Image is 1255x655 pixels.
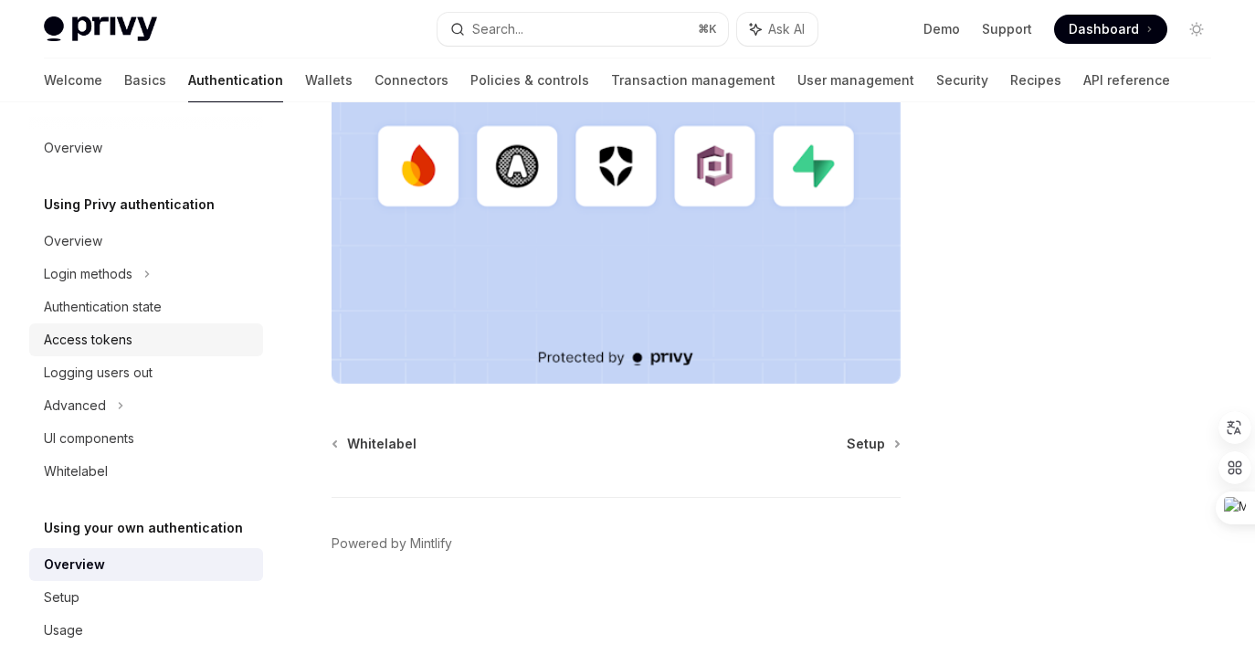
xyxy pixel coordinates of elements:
[124,58,166,102] a: Basics
[1054,15,1167,44] a: Dashboard
[44,586,79,608] div: Setup
[847,435,885,453] span: Setup
[29,455,263,488] a: Whitelabel
[936,58,988,102] a: Security
[29,548,263,581] a: Overview
[44,395,106,417] div: Advanced
[29,356,263,389] a: Logging users out
[305,58,353,102] a: Wallets
[44,619,83,641] div: Usage
[29,132,263,164] a: Overview
[44,16,157,42] img: light logo
[797,58,914,102] a: User management
[29,614,263,647] a: Usage
[188,58,283,102] a: Authentication
[44,194,215,216] h5: Using Privy authentication
[333,435,417,453] a: Whitelabel
[29,225,263,258] a: Overview
[44,362,153,384] div: Logging users out
[438,13,727,46] button: Search...⌘K
[44,428,134,449] div: UI components
[44,137,102,159] div: Overview
[1069,20,1139,38] span: Dashboard
[1182,15,1211,44] button: Toggle dark mode
[44,517,243,539] h5: Using your own authentication
[29,323,263,356] a: Access tokens
[470,58,589,102] a: Policies & controls
[44,554,105,576] div: Overview
[29,581,263,614] a: Setup
[44,460,108,482] div: Whitelabel
[44,58,102,102] a: Welcome
[29,291,263,323] a: Authentication state
[44,329,132,351] div: Access tokens
[847,435,899,453] a: Setup
[332,534,452,553] a: Powered by Mintlify
[44,296,162,318] div: Authentication state
[923,20,960,38] a: Demo
[737,13,817,46] button: Ask AI
[472,18,523,40] div: Search...
[374,58,448,102] a: Connectors
[29,422,263,455] a: UI components
[611,58,775,102] a: Transaction management
[698,22,717,37] span: ⌘ K
[1010,58,1061,102] a: Recipes
[44,263,132,285] div: Login methods
[44,230,102,252] div: Overview
[1083,58,1170,102] a: API reference
[347,435,417,453] span: Whitelabel
[982,20,1032,38] a: Support
[768,20,805,38] span: Ask AI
